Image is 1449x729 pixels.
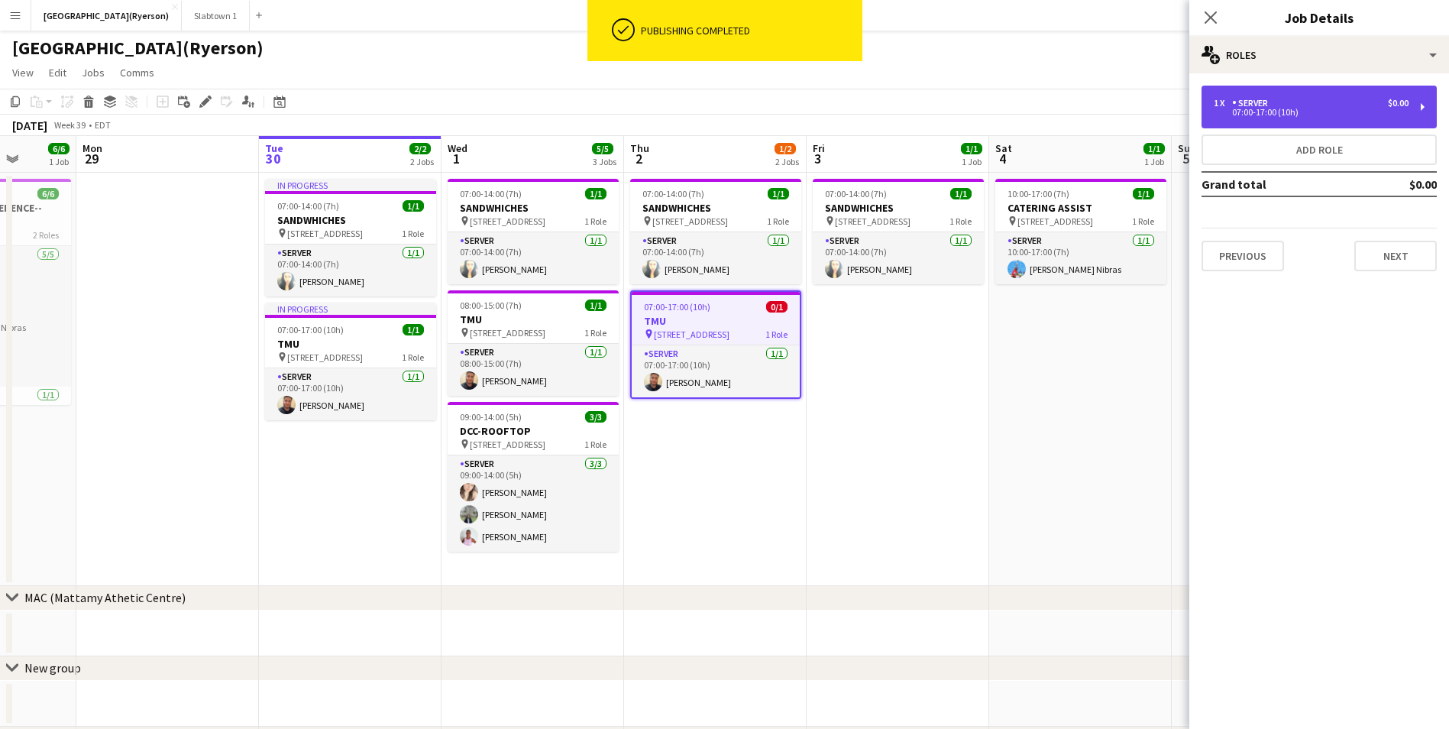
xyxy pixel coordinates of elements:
app-job-card: 07:00-14:00 (7h)1/1SANDWHICHES [STREET_ADDRESS]1 RoleSERVER1/107:00-14:00 (7h)[PERSON_NAME] [630,179,801,284]
span: 1/1 [1143,143,1165,154]
span: [STREET_ADDRESS] [470,439,545,450]
span: 6/6 [37,188,59,199]
span: 07:00-14:00 (7h) [277,200,339,212]
span: [STREET_ADDRESS] [470,327,545,339]
span: Sun [1178,141,1196,155]
button: Previous [1202,241,1284,271]
span: 0/1 [766,301,788,313]
app-card-role: SERVER1/107:00-14:00 (7h)[PERSON_NAME] [813,232,984,284]
span: 1/1 [768,188,789,199]
span: [STREET_ADDRESS] [287,352,363,363]
span: View [12,66,34,79]
div: 1 Job [49,156,69,167]
div: SERVER [1232,98,1274,109]
span: 1 Role [402,352,424,363]
span: 2/2 [409,143,431,154]
app-job-card: In progress07:00-14:00 (7h)1/1SANDWHICHES [STREET_ADDRESS]1 RoleSERVER1/107:00-14:00 (7h)[PERSON_... [265,179,436,296]
span: 5/5 [592,143,613,154]
app-job-card: 07:00-14:00 (7h)1/1SANDWHICHES [STREET_ADDRESS]1 RoleSERVER1/107:00-14:00 (7h)[PERSON_NAME] [813,179,984,284]
div: [DATE] [12,118,47,133]
span: [STREET_ADDRESS] [835,215,910,227]
div: 07:00-17:00 (10h)0/1TMU [STREET_ADDRESS]1 RoleSERVER1/107:00-17:00 (10h)[PERSON_NAME] [630,290,801,399]
h3: SANDWHICHES [813,201,984,215]
span: 1 Role [1132,215,1154,227]
div: In progress [265,303,436,315]
span: 29 [80,150,102,167]
app-card-role: SERVER1/107:00-14:00 (7h)[PERSON_NAME] [448,232,619,284]
span: 1 Role [584,439,606,450]
div: 3 Jobs [593,156,616,167]
a: Edit [43,63,73,83]
a: Comms [114,63,160,83]
button: Slabtown 1 [182,1,250,31]
h3: TMU [448,313,619,326]
span: 07:00-17:00 (10h) [644,301,710,313]
span: Tue [265,141,283,155]
span: 07:00-14:00 (7h) [825,188,887,199]
span: 6/6 [48,143,70,154]
div: EDT [95,119,111,131]
span: [STREET_ADDRESS] [652,215,728,227]
div: 2 Jobs [775,156,799,167]
span: 1/1 [961,143,982,154]
span: 1 Role [402,228,424,239]
span: 1/2 [775,143,796,154]
span: 1/1 [403,200,424,212]
span: [STREET_ADDRESS] [1017,215,1093,227]
h1: [GEOGRAPHIC_DATA](Ryerson) [12,37,264,60]
span: Week 39 [50,119,89,131]
h3: TMU [265,337,436,351]
app-card-role: SERVER1/107:00-17:00 (10h)[PERSON_NAME] [632,345,800,397]
span: 07:00-14:00 (7h) [642,188,704,199]
div: 1 x [1214,98,1232,109]
app-card-role: SERVER3/309:00-14:00 (5h)[PERSON_NAME][PERSON_NAME][PERSON_NAME] [448,455,619,552]
app-card-role: SERVER1/107:00-14:00 (7h)[PERSON_NAME] [630,232,801,284]
app-card-role: SERVER1/110:00-17:00 (7h)[PERSON_NAME] Nibras [995,232,1166,284]
app-job-card: 08:00-15:00 (7h)1/1TMU [STREET_ADDRESS]1 RoleSERVER1/108:00-15:00 (7h)[PERSON_NAME] [448,290,619,396]
div: Publishing completed [641,24,856,37]
span: 07:00-14:00 (7h) [460,188,522,199]
span: [STREET_ADDRESS] [654,329,729,340]
app-job-card: 07:00-14:00 (7h)1/1SANDWHICHES [STREET_ADDRESS]1 RoleSERVER1/107:00-14:00 (7h)[PERSON_NAME] [448,179,619,284]
span: 10:00-17:00 (7h) [1008,188,1069,199]
span: 09:00-14:00 (5h) [460,411,522,423]
h3: SANDWHICHES [448,201,619,215]
div: 1 Job [962,156,982,167]
a: Jobs [76,63,111,83]
span: Comms [120,66,154,79]
span: 4 [993,150,1012,167]
div: 1 Job [1144,156,1164,167]
div: In progress [265,179,436,191]
span: Edit [49,66,66,79]
span: 5 [1176,150,1196,167]
div: $0.00 [1388,98,1409,109]
button: Next [1354,241,1437,271]
app-card-role: SERVER1/107:00-14:00 (7h)[PERSON_NAME] [265,245,436,296]
app-job-card: 09:00-14:00 (5h)3/3DCC-ROOFTOP [STREET_ADDRESS]1 RoleSERVER3/309:00-14:00 (5h)[PERSON_NAME][PERSO... [448,402,619,552]
span: Mon [82,141,102,155]
span: Wed [448,141,467,155]
span: 1 Role [584,327,606,339]
span: 1 Role [765,329,788,340]
h3: TMU [632,314,800,328]
span: Jobs [82,66,105,79]
span: 2 [628,150,649,167]
span: 3 [810,150,825,167]
span: 08:00-15:00 (7h) [460,300,522,311]
span: 3/3 [585,411,606,423]
span: 30 [263,150,283,167]
app-card-role: SERVER1/107:00-17:00 (10h)[PERSON_NAME] [265,368,436,420]
div: MAC (Mattamy Athetic Centre) [24,590,186,605]
div: 07:00-17:00 (10h) [1214,109,1409,116]
span: 1 Role [949,215,972,227]
span: 1/1 [585,188,606,199]
span: 1/1 [1133,188,1154,199]
span: Thu [630,141,649,155]
td: $0.00 [1365,172,1437,196]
